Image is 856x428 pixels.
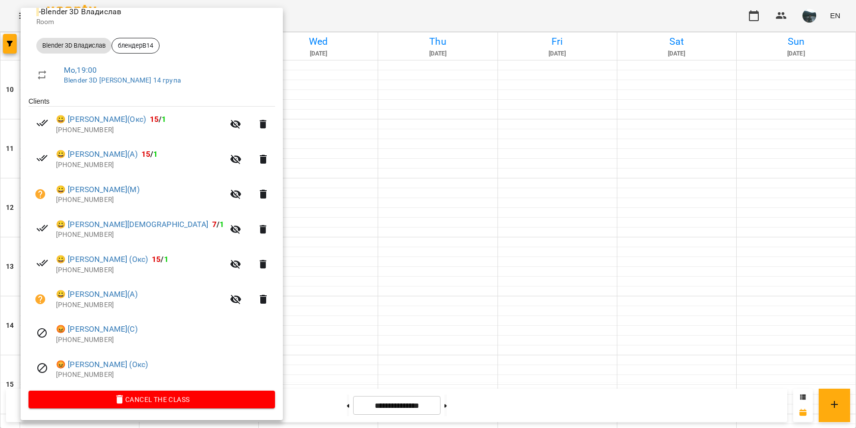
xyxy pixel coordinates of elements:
p: [PHONE_NUMBER] [56,230,224,240]
span: блендерВ14 [112,41,159,50]
p: [PHONE_NUMBER] [56,300,224,310]
svg: Paid [36,257,48,269]
b: / [150,114,166,124]
p: [PHONE_NUMBER] [56,265,224,275]
span: 7 [212,220,217,229]
a: 😀 [PERSON_NAME](Окс) [56,114,146,125]
a: 😀 [PERSON_NAME] (Окс) [56,254,148,265]
span: 1 [164,255,168,264]
p: [PHONE_NUMBER] [56,370,275,380]
svg: Visit canceled [36,327,48,339]
ul: Clients [28,96,275,391]
span: 1 [220,220,224,229]
b: / [141,149,158,159]
button: Cancel the class [28,391,275,408]
span: - Blender 3D Владислав [36,7,123,16]
b: / [152,255,168,264]
a: 😀 [PERSON_NAME](М) [56,184,139,196]
button: Unpaid. Bill the attendance? [28,287,52,311]
svg: Paid [36,222,48,234]
button: Unpaid. Bill the attendance? [28,182,52,206]
a: 😀 [PERSON_NAME](А) [56,288,138,300]
span: 1 [162,114,166,124]
span: Cancel the class [36,394,267,405]
a: Mo , 19:00 [64,65,97,75]
span: 15 [141,149,150,159]
a: 😡 [PERSON_NAME] (Окс) [56,359,148,371]
span: 15 [152,255,161,264]
b: / [212,220,224,229]
p: [PHONE_NUMBER] [56,335,275,345]
p: [PHONE_NUMBER] [56,195,224,205]
svg: Paid [36,152,48,164]
svg: Paid [36,117,48,129]
span: 1 [153,149,158,159]
p: [PHONE_NUMBER] [56,125,224,135]
p: [PHONE_NUMBER] [56,160,224,170]
a: 😡 [PERSON_NAME](С) [56,323,138,335]
div: блендерВ14 [111,38,160,54]
span: Blender 3D Владислав [36,41,111,50]
p: Room [36,17,267,27]
a: 😀 [PERSON_NAME](А) [56,148,138,160]
a: Blender 3D [PERSON_NAME] 14 група [64,76,181,84]
svg: Visit canceled [36,362,48,374]
span: 15 [150,114,159,124]
a: 😀 [PERSON_NAME][DEMOGRAPHIC_DATA] [56,219,208,230]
